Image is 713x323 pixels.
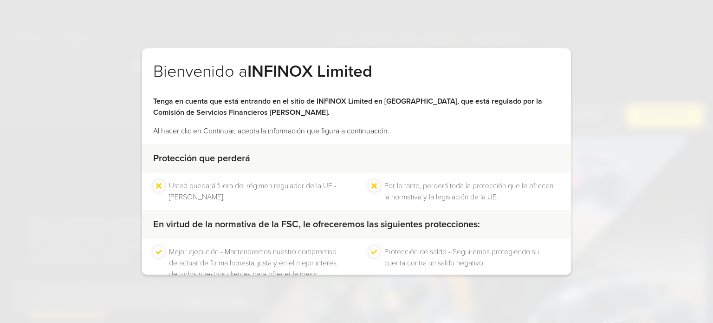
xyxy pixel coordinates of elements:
li: Mejor ejecución - Mantendremos nuestro compromiso de actuar de forma honesta, justa y en el mejor... [169,246,344,291]
strong: Tenga en cuenta que está entrando en el sitio de INFINOX Limited en [GEOGRAPHIC_DATA], que está r... [153,97,542,117]
li: Usted quedará fuera del régimen regulador de la UE - [PERSON_NAME]. [169,180,344,203]
strong: Protección que perderá [153,153,250,164]
strong: INFINOX Limited [247,61,372,81]
li: Por lo tanto, perderá toda la protección que le ofrecen la normativa y la legislación de la UE. [384,180,560,203]
strong: En virtud de la normativa de la FSC, le ofreceremos las siguientes protecciones: [153,219,480,230]
h2: Bienvenido a [153,61,560,96]
p: Al hacer clic en Continuar, acepta la información que figura a continuación. [153,125,560,137]
li: Protección de saldo - Seguiremos protegiendo su cuenta contra un saldo negativo. [384,246,560,291]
